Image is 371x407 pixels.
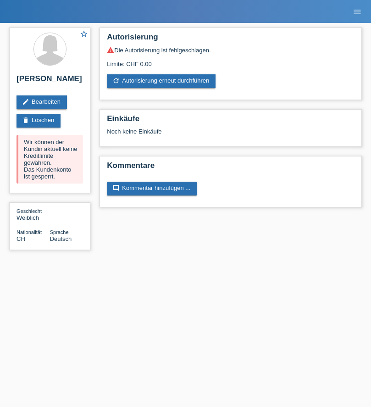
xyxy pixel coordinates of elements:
a: deleteLöschen [17,114,61,128]
div: Limite: CHF 0.00 [107,54,354,67]
div: Noch keine Einkäufe [107,128,354,142]
span: Geschlecht [17,208,42,214]
a: editBearbeiten [17,95,67,109]
h2: [PERSON_NAME] [17,74,83,88]
span: Sprache [50,229,69,235]
h2: Kommentare [107,161,354,175]
i: comment [112,184,120,192]
a: menu [348,9,366,14]
i: menu [353,7,362,17]
div: Die Autorisierung ist fehlgeschlagen. [107,46,354,54]
i: delete [22,117,29,124]
h2: Autorisierung [107,33,354,46]
span: Schweiz [17,235,25,242]
a: commentKommentar hinzufügen ... [107,182,197,195]
h2: Einkäufe [107,114,354,128]
span: Deutsch [50,235,72,242]
span: Nationalität [17,229,42,235]
a: star_border [80,30,88,39]
div: Wir können der Kundin aktuell keine Kreditlimite gewähren. Das Kundenkonto ist gesperrt. [17,135,83,184]
div: Weiblich [17,207,50,221]
a: refreshAutorisierung erneut durchführen [107,74,216,88]
i: star_border [80,30,88,38]
i: refresh [112,77,120,84]
i: warning [107,46,114,54]
i: edit [22,98,29,106]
